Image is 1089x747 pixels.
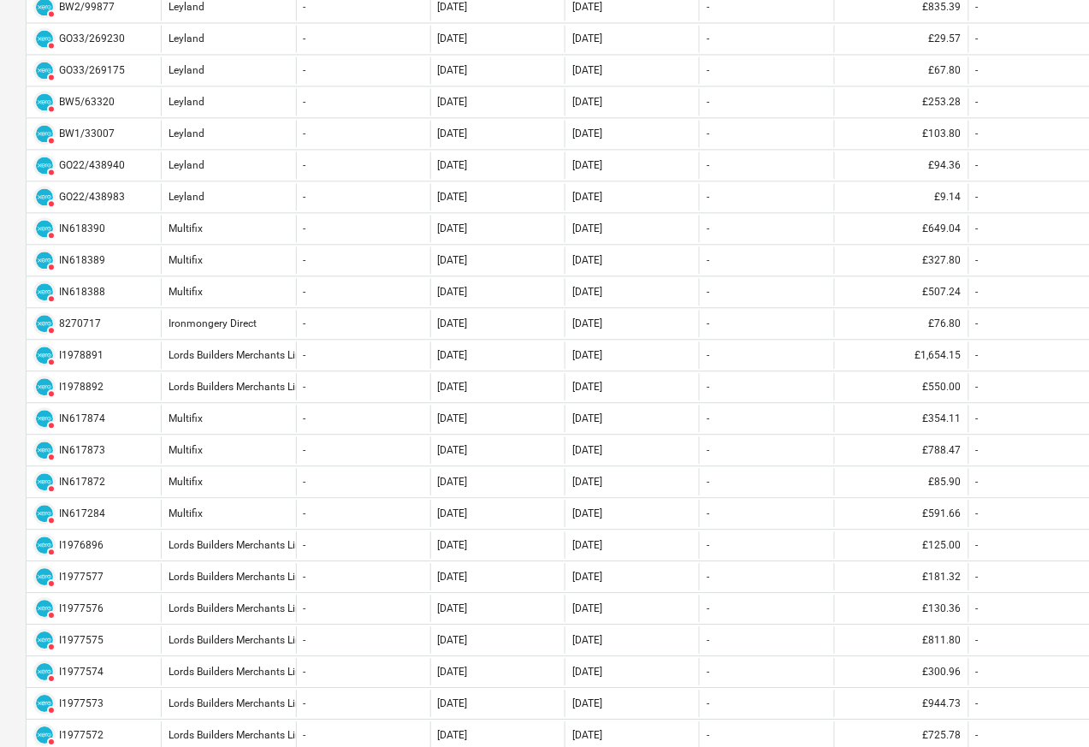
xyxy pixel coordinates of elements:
div: £76.80 [834,311,968,338]
div: - [304,160,306,172]
div: [DATE] [438,477,468,489]
div: - [707,160,709,172]
div: - [304,382,306,394]
iframe: Chat Widget [1003,665,1089,747]
div: - [707,445,709,457]
div: - [976,540,979,552]
div: - [976,382,979,394]
div: £181.32 [834,564,968,591]
div: - [976,33,979,45]
img: xero.svg [36,506,53,523]
img: xero.svg [36,569,53,586]
div: Multifix [161,437,295,465]
div: Lords Builders Merchants Limited [161,659,295,686]
div: - [976,223,979,235]
img: xero.svg [36,284,53,301]
div: Invoice has been synced with Xero and its status is currently DELETED [33,60,56,82]
img: xero.svg [36,62,53,80]
div: - [304,572,306,584]
img: xero.svg [36,189,53,206]
div: £29.57 [834,26,968,53]
div: Invoice has been synced with Xero and its status is currently DELETED [33,440,56,462]
div: - [304,603,306,615]
div: I1977575 [59,635,104,647]
div: I1977572 [59,730,104,742]
div: £130.36 [834,596,968,623]
div: - [304,413,306,425]
div: I1977576 [59,603,104,615]
div: [DATE] [572,2,602,14]
img: xero.svg [36,31,53,48]
div: £591.66 [834,501,968,528]
div: [DATE] [572,65,602,77]
div: - [304,635,306,647]
div: £94.36 [834,152,968,180]
div: I1978892 [59,382,104,394]
div: - [707,413,709,425]
div: - [304,508,306,520]
div: - [304,445,306,457]
img: xero.svg [36,316,53,333]
div: Ironmongery Direct [161,311,295,338]
div: [DATE] [438,223,468,235]
div: - [707,33,709,45]
div: [DATE] [572,572,602,584]
div: Invoice has been synced with Xero and its status is currently DELETED [33,123,56,145]
div: [DATE] [438,667,468,679]
div: - [707,603,709,615]
div: - [707,730,709,742]
div: - [976,477,979,489]
div: £253.28 [834,89,968,116]
div: [DATE] [572,508,602,520]
div: Lords Builders Merchants Limited [161,532,295,560]
div: £125.00 [834,532,968,560]
div: IN618389 [59,255,105,267]
div: [DATE] [572,540,602,552]
div: Leyland [161,26,295,53]
div: [DATE] [572,287,602,299]
div: Invoice has been synced with Xero and its status is currently DELETED [33,92,56,114]
div: - [976,603,979,615]
div: [DATE] [572,160,602,172]
div: - [707,477,709,489]
div: - [707,508,709,520]
div: [DATE] [572,33,602,45]
div: [DATE] [438,445,468,457]
div: £649.04 [834,216,968,243]
div: 8270717 [59,318,101,330]
div: I1978891 [59,350,104,362]
div: £103.80 [834,121,968,148]
img: xero.svg [36,221,53,238]
div: - [304,318,306,330]
div: [DATE] [438,128,468,140]
div: Invoice has been synced with Xero and its status is currently DELETED [33,28,56,50]
div: [DATE] [572,445,602,457]
div: Multifix [161,216,295,243]
div: - [304,33,306,45]
div: IN618388 [59,287,105,299]
div: - [976,287,979,299]
div: - [976,508,979,520]
div: - [707,2,709,14]
div: - [976,128,979,140]
div: [DATE] [438,382,468,394]
div: £327.80 [834,247,968,275]
div: - [976,413,979,425]
div: [DATE] [438,192,468,204]
div: [DATE] [572,223,602,235]
div: [DATE] [572,603,602,615]
div: Invoice has been synced with Xero and its status is currently DELETED [33,693,56,715]
div: - [304,192,306,204]
div: £944.73 [834,691,968,718]
div: - [707,698,709,710]
div: Lords Builders Merchants Limited [161,374,295,401]
div: - [707,65,709,77]
div: Invoice has been synced with Xero and its status is currently DELETED [33,155,56,177]
div: Invoice has been synced with Xero and its status is currently DELETED [33,598,56,620]
img: xero.svg [36,632,53,649]
div: Multifix [161,406,295,433]
div: Leyland [161,121,295,148]
div: - [304,97,306,109]
img: xero.svg [36,664,53,681]
div: Invoice has been synced with Xero and its status is currently DELETED [33,725,56,747]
